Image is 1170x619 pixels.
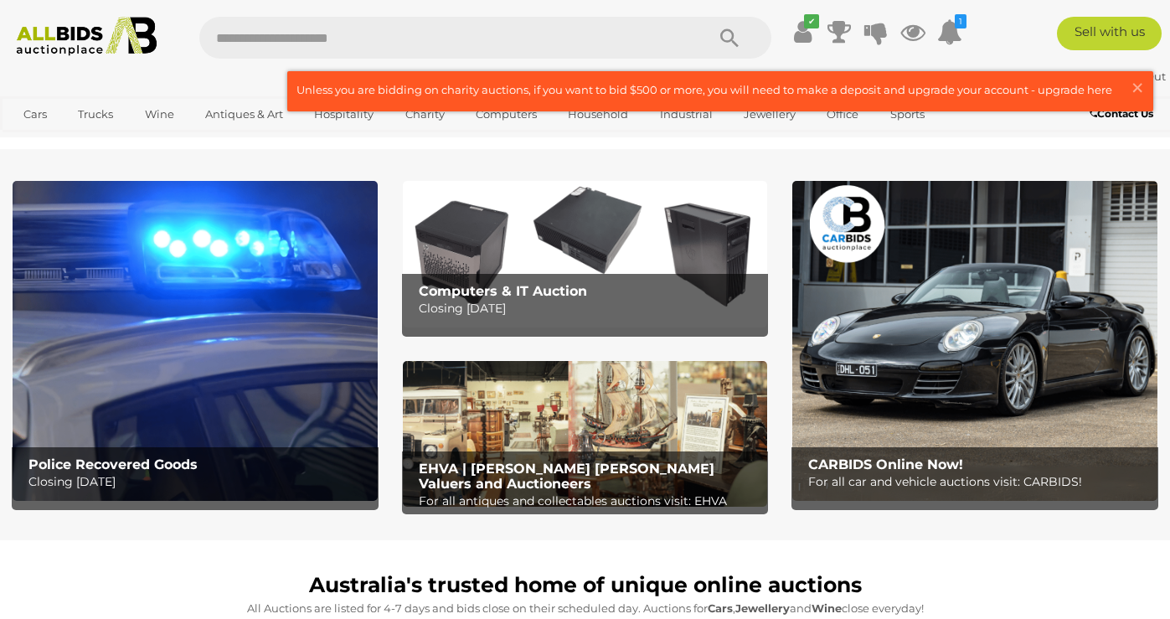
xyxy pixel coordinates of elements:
b: EHVA | [PERSON_NAME] [PERSON_NAME] Valuers and Auctioneers [419,461,714,492]
img: Computers & IT Auction [403,181,768,327]
a: Antiques & Art [194,101,294,128]
a: Trucks [67,101,124,128]
p: For all antiques and collectables auctions visit: EHVA [419,491,760,512]
p: Closing [DATE] [419,298,760,319]
a: Sports [879,101,935,128]
strong: Wine [812,601,842,615]
img: Police Recovered Goods [13,181,378,501]
a: Computers & IT Auction Computers & IT Auction Closing [DATE] [403,181,768,327]
a: 1 [937,17,962,47]
a: Cars [13,101,58,128]
a: Wine [134,101,185,128]
i: 1 [955,14,966,28]
a: CARBIDS Online Now! CARBIDS Online Now! For all car and vehicle auctions visit: CARBIDS! [792,181,1157,501]
img: EHVA | Evans Hastings Valuers and Auctioneers [403,361,768,507]
a: Contact Us [1090,105,1157,123]
a: Jewellery [733,101,807,128]
a: MaxB [1068,70,1111,83]
a: Hospitality [303,101,384,128]
a: Sign Out [1117,70,1166,83]
a: EHVA | Evans Hastings Valuers and Auctioneers EHVA | [PERSON_NAME] [PERSON_NAME] Valuers and Auct... [403,361,768,507]
a: Computers [465,101,548,128]
p: All Auctions are listed for 4-7 days and bids close on their scheduled day. Auctions for , and cl... [21,599,1149,618]
a: Office [816,101,869,128]
a: ✔ [790,17,815,47]
p: For all car and vehicle auctions visit: CARBIDS! [808,472,1150,493]
a: Charity [394,101,456,128]
img: Allbids.com.au [8,17,165,56]
b: CARBIDS Online Now! [808,457,963,472]
strong: MaxB [1068,70,1109,83]
a: Sell with us [1057,17,1162,50]
span: | [1111,70,1115,83]
span: × [1130,71,1145,104]
a: Police Recovered Goods Police Recovered Goods Closing [DATE] [13,181,378,501]
i: ✔ [804,14,819,28]
strong: Jewellery [735,601,790,615]
button: Search [688,17,771,59]
a: [GEOGRAPHIC_DATA] [13,128,153,156]
a: Industrial [649,101,724,128]
strong: Cars [708,601,733,615]
p: Closing [DATE] [28,472,370,493]
b: Police Recovered Goods [28,457,198,472]
b: Contact Us [1090,107,1153,120]
h1: Australia's trusted home of unique online auctions [21,574,1149,597]
a: Household [557,101,639,128]
img: CARBIDS Online Now! [792,181,1157,501]
b: Computers & IT Auction [419,283,587,299]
